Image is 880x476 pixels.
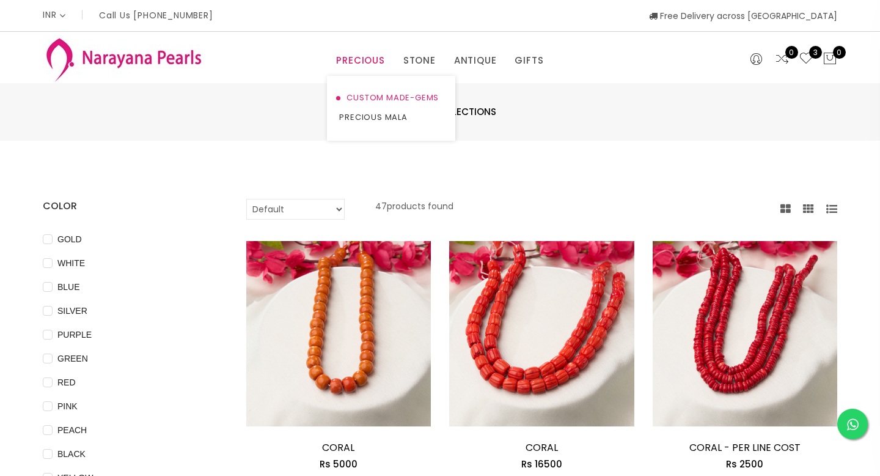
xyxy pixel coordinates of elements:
[454,51,497,70] a: ANTIQUE
[53,232,87,246] span: GOLD
[322,441,354,455] a: CORAL
[53,304,92,318] span: SILVER
[53,256,90,270] span: WHITE
[785,46,798,59] span: 0
[649,10,837,22] span: Free Delivery across [GEOGRAPHIC_DATA]
[53,352,93,365] span: GREEN
[823,51,837,67] button: 0
[799,51,813,67] a: 3
[726,458,763,470] span: Rs 2500
[320,458,358,470] span: Rs 5000
[775,51,790,67] a: 0
[53,400,82,413] span: PINK
[339,108,443,127] a: PRECIOUS MALA
[521,458,562,470] span: Rs 16500
[53,328,97,341] span: PURPLE
[336,51,384,70] a: PRECIOUS
[53,280,85,294] span: BLUE
[403,51,436,70] a: STONE
[99,11,213,20] p: Call Us [PHONE_NUMBER]
[526,441,558,455] a: CORAL
[809,46,822,59] span: 3
[43,199,210,214] h4: COLOR
[53,447,90,461] span: BLACK
[689,441,801,455] a: CORAL - PER LINE COST
[433,105,496,119] span: Collections
[833,46,846,59] span: 0
[375,199,453,220] p: 47 products found
[53,423,92,437] span: PEACH
[53,376,81,389] span: RED
[339,88,443,108] a: CUSTOM MADE-GEMS
[515,51,543,70] a: GIFTS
